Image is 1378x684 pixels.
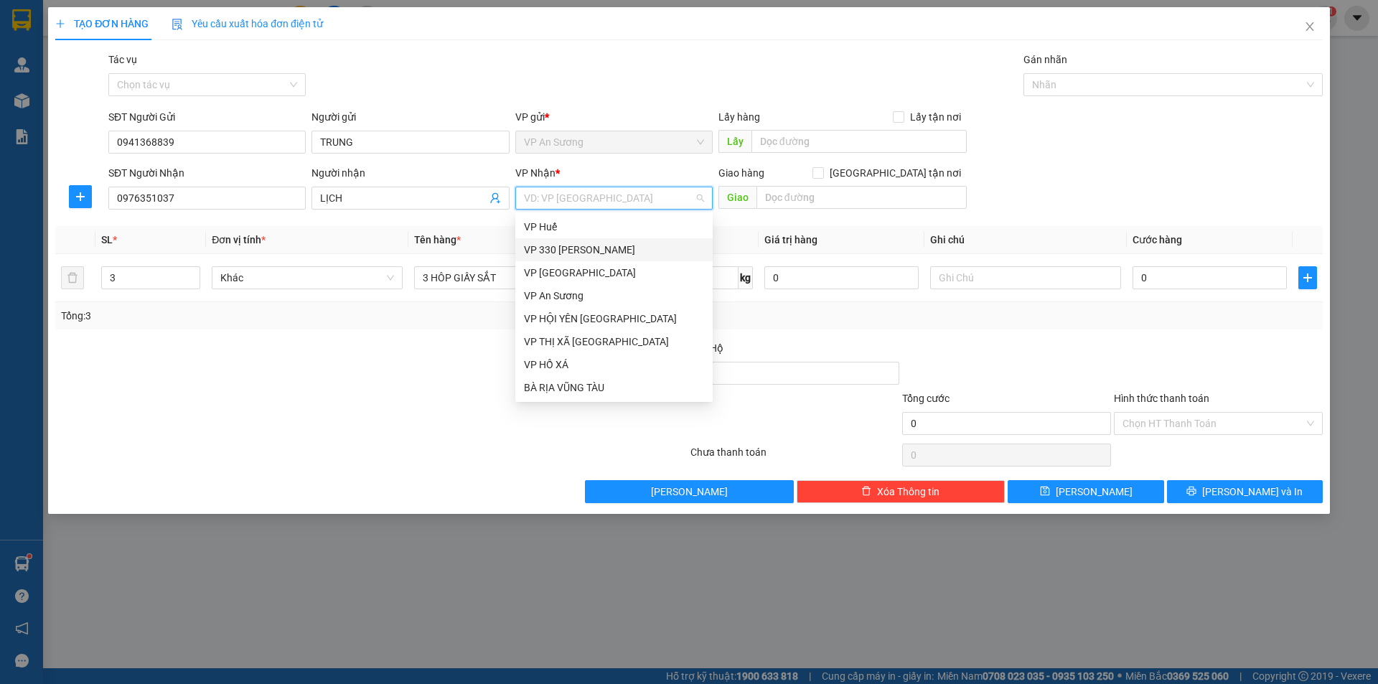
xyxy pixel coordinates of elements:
span: Lấy hàng [718,111,760,123]
span: SG09250398 [105,95,207,115]
div: Người nhận [311,165,509,181]
div: Tổng: 3 [61,308,532,324]
div: Người gửi [311,109,509,125]
div: VP Huế [515,215,713,238]
span: close [1304,21,1316,32]
div: VP An Sương [524,288,704,304]
button: Close [1290,7,1330,47]
span: VP Nhận [515,167,556,179]
input: Ghi Chú [930,266,1121,289]
span: TẠO ĐƠN HÀNG [55,18,149,29]
button: [PERSON_NAME] [585,480,794,503]
span: 0395710587 [53,21,132,37]
div: VP HỒ XÁ [524,357,704,373]
span: Yêu cầu xuất hóa đơn điện tử [172,18,323,29]
input: VD: Bàn, Ghế [414,266,605,289]
div: SĐT Người Gửi [108,109,306,125]
span: plus [70,191,91,202]
span: SL [101,234,113,245]
span: VP An Sương [524,131,704,153]
button: printer[PERSON_NAME] và In [1167,480,1323,503]
button: delete [61,266,84,289]
span: Cước hàng [1133,234,1182,245]
span: Tổng cước [902,393,950,404]
span: Lấy tận nơi [904,109,967,125]
span: Ghi chú: [4,21,132,37]
span: Thu Hộ [690,342,723,354]
span: Xóa Thông tin [877,484,939,500]
div: VP THỊ XÃ [GEOGRAPHIC_DATA] [524,334,704,350]
span: Tên hàng: [6,40,164,80]
span: Giao hàng [718,167,764,179]
span: printer [1186,486,1196,497]
span: plus [1299,272,1316,284]
div: VP [GEOGRAPHIC_DATA] [524,265,704,281]
span: user-add [489,192,501,204]
div: VP HỒ XÁ [515,353,713,376]
div: BÀ RỊA VŨNG TÀU [515,376,713,399]
button: plus [69,185,92,208]
span: delete [861,486,871,497]
div: SĐT Người Nhận [108,165,306,181]
span: Tên hàng [414,234,461,245]
div: VP 330 [PERSON_NAME] [524,242,704,258]
div: VP Huế [524,219,704,235]
input: Dọc đường [756,186,967,209]
div: Chưa thanh toán [689,444,901,469]
button: plus [1298,266,1317,289]
div: BÀ RỊA VŨNG TÀU [524,380,704,395]
div: VP HỘI YÊN [GEOGRAPHIC_DATA] [524,311,704,327]
span: plus [55,19,65,29]
span: [PERSON_NAME] [651,484,728,500]
div: VP HỘI YÊN HẢI LĂNG [515,307,713,330]
span: Lấy [718,130,751,153]
span: kg [739,266,753,289]
input: 0 [764,266,919,289]
input: Dọc đường [751,130,967,153]
label: Hình thức thanh toán [1114,393,1209,404]
label: Gán nhãn [1023,54,1067,65]
span: Giao [718,186,756,209]
span: Đơn vị tính [212,234,266,245]
button: save[PERSON_NAME] [1008,480,1163,503]
div: VP gửi [515,109,713,125]
span: 0 [53,3,61,19]
div: VP 330 Lê Duẫn [515,238,713,261]
th: Ghi chú [924,226,1127,254]
span: [PERSON_NAME] và In [1202,484,1303,500]
span: Thu hộ: [4,3,50,19]
button: deleteXóa Thông tin [797,480,1006,503]
span: 1 BỊCH ĐỎ (SL: [6,40,164,80]
img: icon [172,19,183,30]
span: [GEOGRAPHIC_DATA] tận nơi [824,165,967,181]
span: [PERSON_NAME] [1056,484,1133,500]
span: Khác [220,267,394,289]
span: save [1040,486,1050,497]
div: VP THỊ XÃ QUẢNG TRỊ [515,330,713,353]
span: 1) [36,60,52,80]
span: Giá trị hàng [764,234,817,245]
label: Tác vụ [108,54,137,65]
div: VP An Sương [515,284,713,307]
div: VP Đà Lạt [515,261,713,284]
